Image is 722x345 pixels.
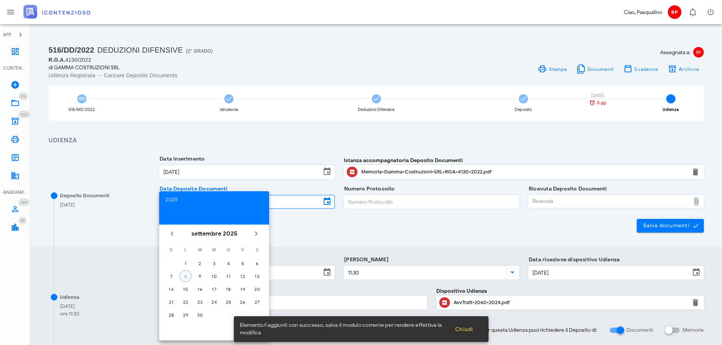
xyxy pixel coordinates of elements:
[180,261,192,266] div: 1
[587,66,614,72] span: Documenti
[449,322,479,336] button: Chiudi
[157,256,194,264] label: Data Udienza
[194,286,206,292] div: 16
[180,309,192,321] button: 29
[180,286,192,292] div: 15
[251,286,263,292] div: 20
[208,261,220,266] div: 3
[194,309,206,321] button: 30
[3,65,27,72] div: CONTENZIOSO
[455,326,473,333] span: Chiudi
[20,112,28,117] span: 1222
[249,227,263,240] button: Il prossimo mese
[160,296,426,309] input: Sezione n°
[165,283,177,295] button: 14
[165,296,177,308] button: 21
[194,299,206,305] div: 23
[157,155,205,163] label: Data Inserimento
[482,326,597,334] span: Per questa Udienza puoi richiedere il Deposito di:
[358,108,395,112] div: Deduzioni Difensive
[344,195,519,208] input: Numero Protocollo
[97,46,183,54] span: Deduzioni Difensive
[693,47,704,58] span: RP
[236,273,249,279] div: 12
[180,283,192,295] button: 15
[572,64,619,74] button: Documenti
[60,201,75,209] div: [DATE]
[49,64,372,72] div: di GAMMA COSTRUZIONI SRL
[666,94,675,103] span: 5
[222,286,235,292] div: 18
[250,244,264,256] th: S
[186,48,213,54] span: (2° Grado)
[165,299,177,305] div: 21
[626,326,653,334] label: Documenti
[49,72,372,79] div: Udienza Registrata → Caricare Deposito Documento
[157,286,186,293] label: Sezione n°
[165,286,177,292] div: 14
[165,273,177,279] div: 7
[180,296,192,308] button: 22
[194,257,206,269] button: 2
[222,296,235,308] button: 25
[18,217,27,224] span: Distintivo
[597,101,606,105] span: 0 gg
[344,266,504,279] input: Ora Udienza
[251,283,263,295] button: 20
[436,287,487,295] label: Dispositivo Udienza
[236,244,250,256] th: V
[157,185,227,193] label: Data Deposito Documenti
[208,299,220,305] div: 24
[180,299,192,305] div: 22
[194,283,206,295] button: 16
[49,57,65,63] span: R.G.A.
[49,56,372,64] div: 4130/2022
[637,219,704,233] button: Salva documenti
[180,270,192,282] button: 8
[208,283,220,295] button: 17
[361,166,686,178] div: Clicca per aprire un'anteprima del file o scaricarlo
[342,256,388,264] label: [PERSON_NAME]
[584,94,611,98] div: [DATE]
[439,297,450,308] button: Clicca per aprire un'anteprima del file o scaricarlo
[683,3,702,21] button: Distintivo
[222,283,235,295] button: 18
[663,64,704,74] button: Archivia
[180,257,192,269] button: 1
[207,244,221,256] th: M
[240,322,449,337] span: Elemento/i aggiunti con successo, salva il modulo corrente per rendere effettiva la modifica
[194,261,206,266] div: 2
[665,3,683,21] button: RP
[193,244,207,256] th: M
[194,273,206,279] div: 9
[222,244,235,256] th: G
[18,111,30,118] span: Distintivo
[165,227,179,240] button: Il mese scorso
[208,296,220,308] button: 24
[624,8,662,16] div: Ciao, Pasqualino
[251,296,263,308] button: 27
[194,296,206,308] button: 23
[236,299,249,305] div: 26
[691,298,700,307] button: Elimina
[60,303,79,310] div: [DATE]
[222,261,235,266] div: 4
[60,293,79,301] div: Udienza
[251,273,263,279] div: 13
[251,257,263,269] button: 6
[361,169,686,175] div: Memoria-Gamma-Costruzioni-SRL-RGA-4130-2022.pdf
[208,286,220,292] div: 17
[208,270,220,282] button: 10
[344,156,463,164] label: Istanza accompagnatoria Deposito Documenti
[179,244,193,256] th: L
[188,226,240,241] button: settembre 2025
[164,244,178,256] th: D
[236,270,249,282] button: 12
[69,108,95,112] div: 515/MD/2022
[222,273,235,279] div: 11
[683,326,704,334] label: Memorie
[236,257,249,269] button: 5
[529,195,690,208] div: Ricevuta
[208,257,220,269] button: 3
[165,309,177,321] button: 28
